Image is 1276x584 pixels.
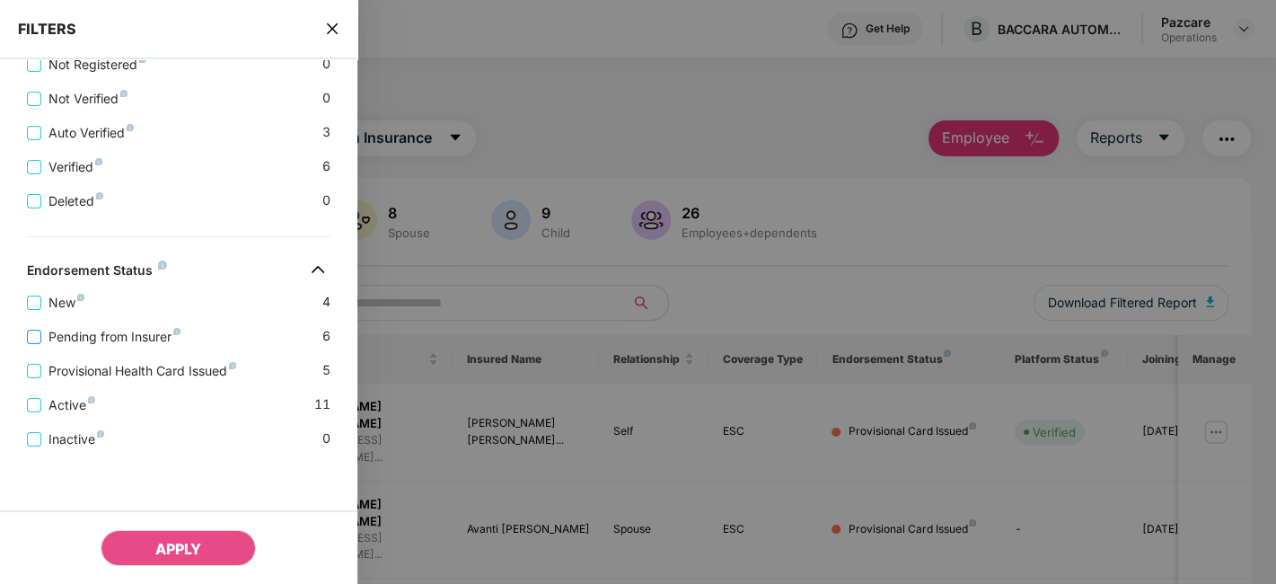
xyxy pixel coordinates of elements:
[41,327,188,347] span: Pending from Insurer
[229,362,236,369] img: svg+xml;base64,PHN2ZyB4bWxucz0iaHR0cDovL3d3dy53My5vcmcvMjAwMC9zdmciIHdpZHRoPSI4IiBoZWlnaHQ9IjgiIH...
[322,326,330,347] span: 6
[322,88,330,109] span: 0
[322,122,330,143] span: 3
[322,360,330,381] span: 5
[304,255,332,284] img: svg+xml;base64,PHN2ZyB4bWxucz0iaHR0cDovL3d3dy53My5vcmcvMjAwMC9zdmciIHdpZHRoPSIzMiIgaGVpZ2h0PSIzMi...
[41,429,111,449] span: Inactive
[41,395,102,415] span: Active
[322,292,330,313] span: 4
[322,190,330,211] span: 0
[97,430,104,438] img: svg+xml;base64,PHN2ZyB4bWxucz0iaHR0cDovL3d3dy53My5vcmcvMjAwMC9zdmciIHdpZHRoPSI4IiBoZWlnaHQ9IjgiIH...
[41,191,110,211] span: Deleted
[95,158,102,165] img: svg+xml;base64,PHN2ZyB4bWxucz0iaHR0cDovL3d3dy53My5vcmcvMjAwMC9zdmciIHdpZHRoPSI4IiBoZWlnaHQ9IjgiIH...
[314,394,330,415] span: 11
[88,396,95,403] img: svg+xml;base64,PHN2ZyB4bWxucz0iaHR0cDovL3d3dy53My5vcmcvMjAwMC9zdmciIHdpZHRoPSI4IiBoZWlnaHQ9IjgiIH...
[322,54,330,75] span: 0
[41,157,110,177] span: Verified
[41,89,135,109] span: Not Verified
[322,429,330,449] span: 0
[325,20,339,38] span: close
[322,156,330,177] span: 6
[41,123,141,143] span: Auto Verified
[96,192,103,199] img: svg+xml;base64,PHN2ZyB4bWxucz0iaHR0cDovL3d3dy53My5vcmcvMjAwMC9zdmciIHdpZHRoPSI4IiBoZWlnaHQ9IjgiIH...
[27,262,167,284] div: Endorsement Status
[18,20,76,38] span: FILTERS
[101,530,256,566] button: APPLY
[173,328,180,335] img: svg+xml;base64,PHN2ZyB4bWxucz0iaHR0cDovL3d3dy53My5vcmcvMjAwMC9zdmciIHdpZHRoPSI4IiBoZWlnaHQ9IjgiIH...
[158,261,167,270] img: svg+xml;base64,PHN2ZyB4bWxucz0iaHR0cDovL3d3dy53My5vcmcvMjAwMC9zdmciIHdpZHRoPSI4IiBoZWlnaHQ9IjgiIH...
[41,55,154,75] span: Not Registered
[77,294,84,301] img: svg+xml;base64,PHN2ZyB4bWxucz0iaHR0cDovL3d3dy53My5vcmcvMjAwMC9zdmciIHdpZHRoPSI4IiBoZWlnaHQ9IjgiIH...
[155,540,201,558] span: APPLY
[41,293,92,313] span: New
[127,124,134,131] img: svg+xml;base64,PHN2ZyB4bWxucz0iaHR0cDovL3d3dy53My5vcmcvMjAwMC9zdmciIHdpZHRoPSI4IiBoZWlnaHQ9IjgiIH...
[120,90,128,97] img: svg+xml;base64,PHN2ZyB4bWxucz0iaHR0cDovL3d3dy53My5vcmcvMjAwMC9zdmciIHdpZHRoPSI4IiBoZWlnaHQ9IjgiIH...
[41,361,243,381] span: Provisional Health Card Issued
